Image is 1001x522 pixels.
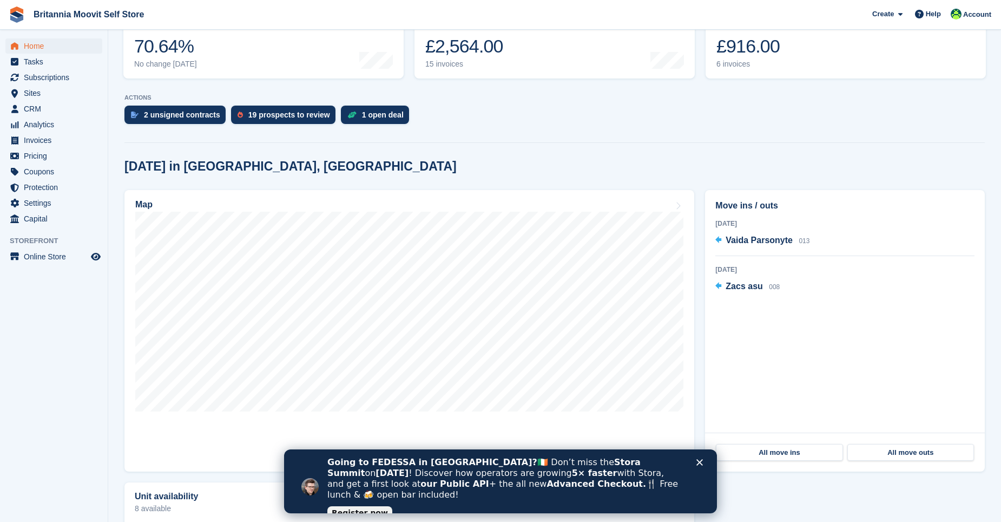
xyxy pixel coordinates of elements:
[24,211,89,226] span: Capital
[726,282,762,291] span: Zacs asu
[89,250,102,263] a: Preview store
[926,9,941,19] span: Help
[715,265,974,275] div: [DATE]
[5,148,102,164] a: menu
[24,195,89,211] span: Settings
[872,9,894,19] span: Create
[5,86,102,101] a: menu
[716,35,791,57] div: £916.00
[238,112,243,118] img: prospect-51fa495bee0391a8d652442698ab0144808aea92771e9ea1ae160a38d050c398.svg
[248,110,330,119] div: 19 prospects to review
[425,60,506,69] div: 15 invoices
[24,148,89,164] span: Pricing
[951,9,962,19] img: Tom Wicks
[5,38,102,54] a: menu
[5,117,102,132] a: menu
[24,180,89,195] span: Protection
[716,444,842,461] a: All move ins
[726,236,793,245] span: Vaida Parsonyte
[124,94,985,101] p: ACTIONS
[5,133,102,148] a: menu
[5,164,102,179] a: menu
[5,70,102,85] a: menu
[10,236,108,246] span: Storefront
[715,219,974,229] div: [DATE]
[231,106,341,129] a: 19 prospects to review
[412,10,423,16] div: Close
[5,195,102,211] a: menu
[847,444,974,461] a: All move outs
[769,283,780,291] span: 008
[124,106,231,129] a: 2 unsigned contracts
[24,86,89,101] span: Sites
[131,112,139,118] img: contract_signature_icon-13c848040528278c33f63329250d36e43548de30e8caae1d1a13099fd9432cc5.svg
[362,110,404,119] div: 1 open deal
[5,180,102,195] a: menu
[24,117,89,132] span: Analytics
[5,249,102,264] a: menu
[135,492,198,501] h2: Unit availability
[284,449,717,513] iframe: Intercom live chat banner
[706,10,986,79] a: Awaiting payment £916.00 6 invoices
[715,199,974,212] h2: Move ins / outs
[43,57,108,70] a: Register now
[124,190,694,472] a: Map
[24,164,89,179] span: Coupons
[24,38,89,54] span: Home
[347,111,357,119] img: deal-1b604bf984904fb50ccaf53a9ad4b4a5d6e5aea283cecdc64d6e3604feb123c2.svg
[5,101,102,116] a: menu
[29,5,148,23] a: Britannia Moovit Self Store
[134,60,197,69] div: No change [DATE]
[124,159,457,174] h2: [DATE] in [GEOGRAPHIC_DATA], [GEOGRAPHIC_DATA]
[425,35,506,57] div: £2,564.00
[123,10,404,79] a: Occupancy 70.64% No change [DATE]
[799,237,809,245] span: 013
[24,249,89,264] span: Online Store
[135,505,684,512] p: 8 available
[24,70,89,85] span: Subscriptions
[144,110,220,119] div: 2 unsigned contracts
[24,101,89,116] span: CRM
[716,60,791,69] div: 6 invoices
[341,106,414,129] a: 1 open deal
[414,10,695,79] a: Month-to-date sales £2,564.00 15 invoices
[5,211,102,226] a: menu
[715,234,809,248] a: Vaida Parsonyte 013
[24,54,89,69] span: Tasks
[9,6,25,23] img: stora-icon-8386f47178a22dfd0bd8f6a31ec36ba5ce8667c1dd55bd0f319d3a0aa187defe.svg
[134,35,197,57] div: 70.64%
[24,133,89,148] span: Invoices
[135,200,153,210] h2: Map
[715,280,780,294] a: Zacs asu 008
[5,54,102,69] a: menu
[963,9,991,20] span: Account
